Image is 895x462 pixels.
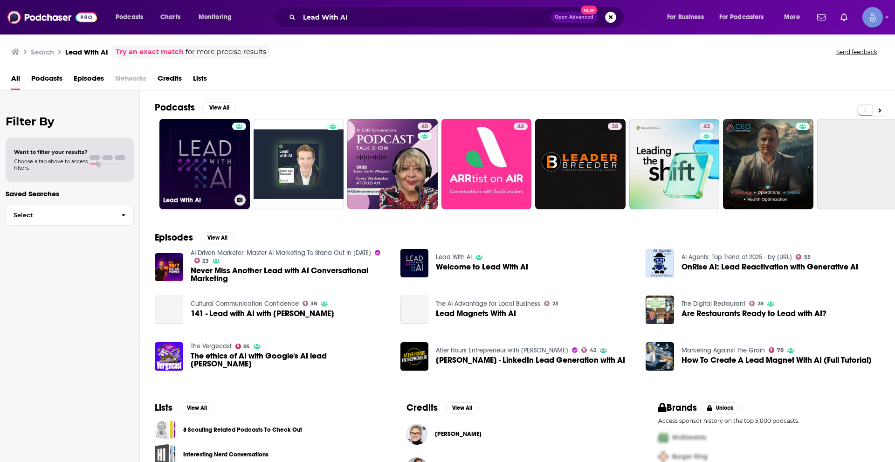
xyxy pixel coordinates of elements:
a: 42 [581,347,596,353]
span: Select [6,212,114,218]
span: Podcasts [116,11,143,24]
a: Lead With AI [436,253,472,261]
p: Access sponsor history on the top 5,000 podcasts. [658,417,880,424]
button: Aimee MannAimee Mann [406,419,628,449]
a: Marketing Against The Grain [682,346,765,354]
button: View All [180,402,213,414]
button: open menu [109,10,155,25]
input: Search podcasts, credits, & more... [299,10,551,25]
span: 28 [757,302,764,306]
a: 53 [194,258,209,263]
span: [PERSON_NAME] [435,430,482,438]
a: Try an exact match [116,47,184,57]
a: How To Create A Lead Magnet With AI (Full Tutorial) [682,356,872,364]
span: [PERSON_NAME] - LinkedIn Lead Generation with AI [436,356,625,364]
span: Choose a tab above to access filters. [14,158,88,171]
a: AI-Driven Marketer: Master AI Marketing To Stand Out In 2025 [191,249,371,257]
button: open menu [192,10,244,25]
button: Select [6,205,134,226]
a: The Digital Restaurant [682,300,745,308]
img: Welcome to Lead With AI [400,249,429,277]
a: 38 [608,123,622,130]
a: The Vergecast [191,342,232,350]
a: Lead Magnets With AI [436,310,516,317]
span: 43 [703,122,710,131]
span: 53 [202,259,209,263]
button: Unlock [701,402,740,414]
img: User Profile [862,7,883,28]
a: After Hours Entrepreneur with Mark Savant [436,346,568,354]
a: 28 [749,301,764,306]
span: For Podcasters [719,11,764,24]
a: Lead Magnets With AI [400,296,429,324]
a: Cultural Communication Confidence [191,300,299,308]
span: Charts [160,11,180,24]
a: Interesting Nerd Conversations [183,449,268,460]
img: First Pro Logo [654,428,672,447]
a: Never Miss Another Lead with AI Conversational Marketing [191,267,389,283]
span: Episodes [74,71,104,90]
a: Never Miss Another Lead with AI Conversational Marketing [155,253,183,282]
h2: Filter By [6,115,134,128]
a: 40 [347,119,438,209]
span: 44 [517,122,524,131]
img: Aimee Mann [406,424,427,445]
a: 8 Scouting Related Podcasts To Check Out [183,425,302,435]
img: Are Restaurants Ready to Lead with AI? [646,296,674,324]
img: DAVID OWASI - LinkedIn Lead Generation with AI [400,342,429,371]
a: Podcasts [31,71,62,90]
span: Open Advanced [555,15,593,20]
a: Lists [193,71,207,90]
span: 141 - Lead with AI with [PERSON_NAME] [191,310,334,317]
a: Are Restaurants Ready to Lead with AI? [682,310,826,317]
a: ListsView All [155,402,213,414]
span: Want to filter your results? [14,149,88,155]
a: The ethics of AI with Google's AI lead Jeff Dean [191,352,389,368]
h2: Credits [406,402,438,414]
span: Monitoring [199,11,232,24]
a: AI Agents: Top Trend of 2025 - by AIAgentStore.ai [682,253,792,261]
h2: Brands [658,402,697,414]
a: PodcastsView All [155,102,236,113]
a: 78 [769,347,784,353]
a: The AI Advantage for Local Business [436,300,540,308]
a: The ethics of AI with Google's AI lead Jeff Dean [155,342,183,371]
a: Welcome to Lead With AI [436,263,528,271]
span: McDonalds [672,434,706,441]
h3: Lead With AI [163,196,231,204]
h3: Search [31,48,54,56]
a: 85 [235,344,250,349]
span: More [784,11,800,24]
a: 38 [535,119,626,209]
a: 38 [303,301,317,306]
a: Lead With AI [159,119,250,209]
a: 55 [796,254,811,260]
a: OnRise AI: Lead Reactivation with Generative AI [646,249,674,277]
img: How To Create A Lead Magnet With AI (Full Tutorial) [646,342,674,371]
a: CreditsView All [406,402,479,414]
a: OnRise AI: Lead Reactivation with Generative AI [682,263,858,271]
a: 23 [544,301,558,306]
button: View All [202,102,236,113]
a: Aimee Mann [435,430,482,438]
button: View All [200,232,234,243]
button: open menu [661,10,716,25]
button: Send feedback [833,48,880,56]
a: Show notifications dropdown [813,9,829,25]
span: The ethics of AI with Google's AI lead [PERSON_NAME] [191,352,389,368]
span: 40 [421,122,428,131]
a: Credits [158,71,182,90]
span: Logged in as Spiral5-G1 [862,7,883,28]
a: All [11,71,20,90]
